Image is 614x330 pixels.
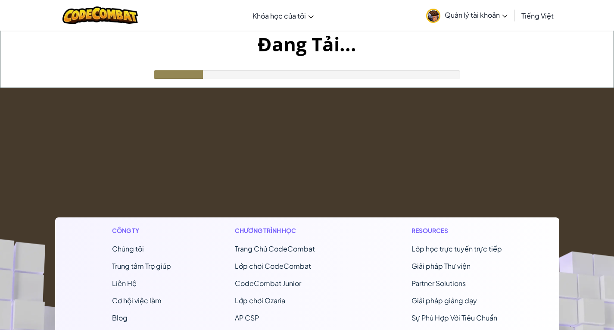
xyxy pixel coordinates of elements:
[112,296,162,305] a: Cơ hội việc làm
[517,4,558,27] a: Tiếng Việt
[411,279,466,288] a: Partner Solutions
[62,6,138,24] img: CodeCombat logo
[235,244,315,253] span: Trang Chủ CodeCombat
[422,2,512,29] a: Quản lý tài khoản
[235,261,311,270] a: Lớp chơi CodeCombat
[235,226,348,235] h1: Chương trình học
[235,296,285,305] a: Lớp chơi Ozaria
[521,11,554,20] span: Tiếng Việt
[411,313,497,322] a: Sự Phù Hợp Với Tiêu Chuẩn
[235,279,301,288] a: CodeCombat Junior
[112,313,128,322] a: Blog
[411,261,471,270] a: Giải pháp Thư viện
[252,11,306,20] span: Khóa học của tôi
[248,4,318,27] a: Khóa học của tôi
[0,31,614,57] h1: Đang Tải...
[411,226,502,235] h1: Resources
[112,261,171,270] a: Trung tâm Trợ giúp
[112,244,144,253] a: Chúng tôi
[445,10,508,19] span: Quản lý tài khoản
[411,296,477,305] a: Giải pháp giảng dạy
[426,9,440,23] img: avatar
[411,244,502,253] a: Lớp học trực tuyến trực tiếp
[112,279,137,288] span: Liên Hệ
[235,313,259,322] a: AP CSP
[112,226,171,235] h1: Công ty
